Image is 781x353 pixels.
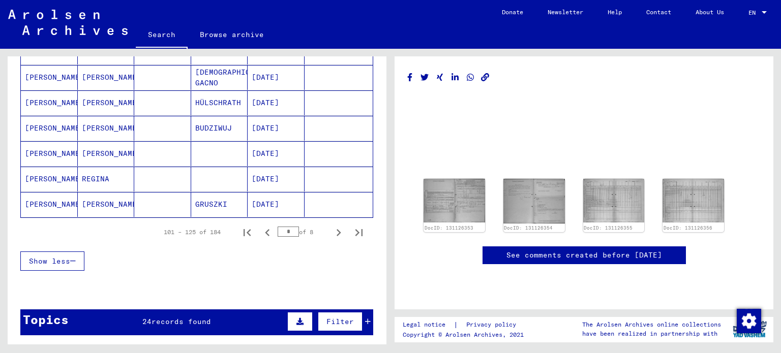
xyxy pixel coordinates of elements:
button: Last page [349,222,369,242]
mat-cell: [PERSON_NAME] [21,90,78,115]
mat-cell: [PERSON_NAME] [78,90,135,115]
div: Topics [23,310,69,329]
mat-cell: [PERSON_NAME] [21,65,78,90]
mat-cell: [DATE] [248,90,305,115]
a: Search [136,22,188,49]
mat-cell: BUDZIWUJ [191,116,248,141]
a: DocID: 131126356 [664,225,712,231]
mat-cell: [PERSON_NAME] [21,167,78,191]
span: Show less [29,256,70,266]
span: records found [152,317,211,326]
mat-cell: [PERSON_NAME] [78,192,135,217]
div: 101 – 125 of 184 [164,228,221,237]
p: The Arolsen Archives online collections [582,320,721,329]
p: Copyright © Arolsen Archives, 2021 [403,330,528,339]
p: have been realized in partnership with [582,329,721,338]
mat-cell: [PERSON_NAME] [78,141,135,166]
img: Change consent [737,309,761,333]
a: Browse archive [188,22,276,47]
span: EN [748,9,760,16]
button: Share on Facebook [405,71,415,84]
a: See comments created before [DATE] [506,250,662,261]
mat-cell: [DEMOGRAPHIC_DATA] GACNO [191,65,248,90]
a: DocID: 131126354 [504,225,553,231]
button: Share on LinkedIn [450,71,461,84]
span: 24 [142,317,152,326]
div: | [403,319,528,330]
div: Change consent [736,308,761,333]
a: Legal notice [403,319,454,330]
mat-cell: [DATE] [248,65,305,90]
img: 001.jpg [663,179,724,222]
mat-cell: [PERSON_NAME] [78,65,135,90]
button: First page [237,222,257,242]
mat-cell: [DATE] [248,141,305,166]
img: yv_logo.png [731,316,769,342]
a: DocID: 131126353 [425,225,473,231]
mat-cell: [PERSON_NAME] [21,116,78,141]
button: Next page [328,222,349,242]
button: Show less [20,251,84,271]
a: DocID: 131126355 [584,225,633,231]
button: Share on WhatsApp [465,71,476,84]
img: 001.jpg [424,179,485,222]
mat-cell: GRUSZKI [191,192,248,217]
mat-cell: [PERSON_NAME] [21,141,78,166]
mat-cell: [PERSON_NAME] [21,192,78,217]
mat-cell: [DATE] [248,167,305,191]
img: 001.jpg [503,179,565,223]
mat-cell: HÜLSCHRATH [191,90,248,115]
mat-cell: [DATE] [248,192,305,217]
mat-cell: REGINA [78,167,135,191]
a: Privacy policy [458,319,528,330]
div: of 8 [278,227,328,237]
button: Share on Xing [435,71,445,84]
button: Copy link [480,71,491,84]
button: Share on Twitter [419,71,430,84]
button: Previous page [257,222,278,242]
img: 001.jpg [583,179,645,222]
span: Filter [326,317,354,326]
img: Arolsen_neg.svg [8,10,128,35]
mat-cell: [PERSON_NAME] [78,116,135,141]
mat-cell: [DATE] [248,116,305,141]
button: Filter [318,312,363,331]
